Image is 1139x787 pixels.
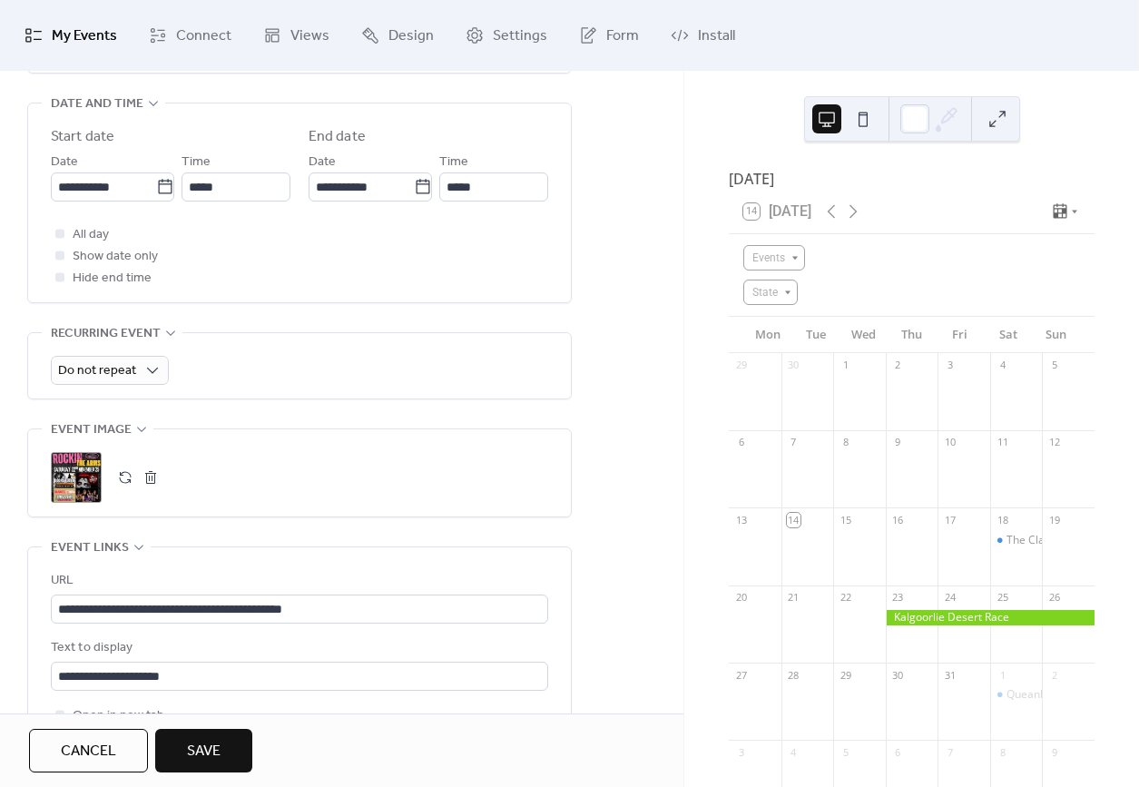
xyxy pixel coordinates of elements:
[839,359,852,372] div: 1
[839,668,852,682] div: 29
[51,126,114,148] div: Start date
[943,745,957,759] div: 7
[743,317,791,353] div: Mon
[734,668,748,682] div: 27
[943,591,957,605] div: 24
[135,7,245,64] a: Connect
[1047,359,1061,372] div: 5
[51,323,161,345] span: Recurring event
[565,7,653,64] a: Form
[1047,745,1061,759] div: 9
[52,22,117,51] span: My Events
[388,22,434,51] span: Design
[990,533,1043,548] div: The Classic Landcruiser Expo & Car Show
[840,317,888,353] div: Wed
[787,359,800,372] div: 30
[452,7,561,64] a: Settings
[943,359,957,372] div: 3
[891,359,905,372] div: 2
[839,591,852,605] div: 22
[787,668,800,682] div: 28
[606,22,639,51] span: Form
[734,745,748,759] div: 3
[996,591,1009,605] div: 25
[51,537,129,559] span: Event links
[839,436,852,449] div: 8
[493,22,547,51] span: Settings
[996,436,1009,449] div: 11
[73,224,109,246] span: All day
[348,7,447,64] a: Design
[51,637,545,659] div: Text to display
[51,419,132,441] span: Event image
[176,22,231,51] span: Connect
[51,93,143,115] span: Date and time
[51,152,78,173] span: Date
[787,591,800,605] div: 21
[439,152,468,173] span: Time
[787,513,800,526] div: 14
[734,513,748,526] div: 13
[29,729,148,772] button: Cancel
[996,359,1009,372] div: 4
[787,745,800,759] div: 4
[943,513,957,526] div: 17
[1047,513,1061,526] div: 19
[11,7,131,64] a: My Events
[891,745,905,759] div: 6
[888,317,936,353] div: Thu
[1032,317,1080,353] div: Sun
[698,22,735,51] span: Install
[1047,591,1061,605] div: 26
[309,126,366,148] div: End date
[839,513,852,526] div: 15
[996,745,1009,759] div: 8
[73,246,158,268] span: Show date only
[657,7,749,64] a: Install
[936,317,984,353] div: Fri
[943,436,957,449] div: 10
[996,668,1009,682] div: 1
[1047,436,1061,449] div: 12
[891,591,905,605] div: 23
[891,436,905,449] div: 9
[187,741,221,762] span: Save
[1047,668,1061,682] div: 2
[51,570,545,592] div: URL
[839,745,852,759] div: 5
[996,513,1009,526] div: 18
[290,22,329,51] span: Views
[73,268,152,290] span: Hide end time
[155,729,252,772] button: Save
[58,359,136,383] span: Do not repeat
[990,687,1043,703] div: Queanbeyan Music Muster 2025
[943,668,957,682] div: 31
[886,610,1095,625] div: Kalgoorlie Desert Race
[787,436,800,449] div: 7
[984,317,1032,353] div: Sat
[734,591,748,605] div: 20
[61,741,116,762] span: Cancel
[891,668,905,682] div: 30
[51,452,102,503] div: ;
[734,436,748,449] div: 6
[734,359,748,372] div: 29
[73,705,164,727] span: Open in new tab
[891,513,905,526] div: 16
[309,152,336,173] span: Date
[791,317,840,353] div: Tue
[182,152,211,173] span: Time
[729,168,1095,190] div: [DATE]
[250,7,343,64] a: Views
